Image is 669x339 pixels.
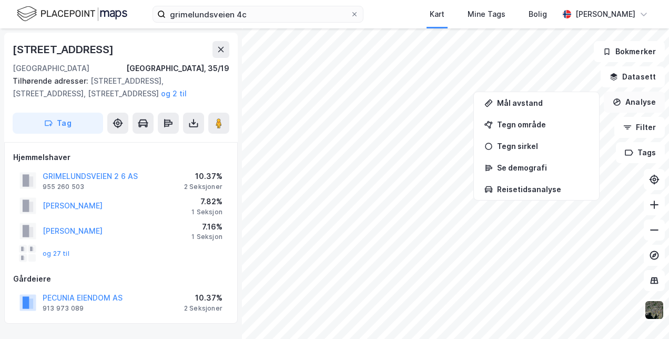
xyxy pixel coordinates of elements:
iframe: Chat Widget [616,288,669,339]
div: 10.37% [184,170,222,183]
div: [GEOGRAPHIC_DATA], 35/19 [126,62,229,75]
div: 7.82% [191,195,222,208]
input: Søk på adresse, matrikkel, gårdeiere, leietakere eller personer [166,6,350,22]
div: [STREET_ADDRESS] [13,41,116,58]
div: 10.37% [184,292,222,304]
div: Reisetidsanalyse [497,185,589,194]
div: Kontrollprogram for chat [616,288,669,339]
div: 2 Seksjoner [184,183,222,191]
div: [STREET_ADDRESS], [STREET_ADDRESS], [STREET_ADDRESS] [13,75,221,100]
div: 1 Seksjon [191,208,222,216]
span: Tilhørende adresser: [13,76,90,85]
button: Datasett [601,66,665,87]
div: Gårdeiere [13,273,229,285]
div: Se demografi [497,163,589,172]
div: [GEOGRAPHIC_DATA] [13,62,89,75]
div: 2 Seksjoner [184,304,222,313]
div: Mine Tags [468,8,505,21]
button: Analyse [604,92,665,113]
button: Tag [13,113,103,134]
button: Filter [614,117,665,138]
div: 1 Seksjon [191,233,222,241]
button: Bokmerker [594,41,665,62]
div: Bolig [529,8,547,21]
div: [PERSON_NAME] [575,8,635,21]
div: Tegn sirkel [497,142,589,151]
div: Hjemmelshaver [13,151,229,164]
div: 7.16% [191,221,222,233]
img: logo.f888ab2527a4732fd821a326f86c7f29.svg [17,5,127,23]
div: Kart [430,8,444,21]
div: Tegn område [497,120,589,129]
div: 913 973 089 [43,304,84,313]
div: 955 260 503 [43,183,84,191]
div: Mål avstand [497,98,589,107]
button: Tags [616,142,665,163]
